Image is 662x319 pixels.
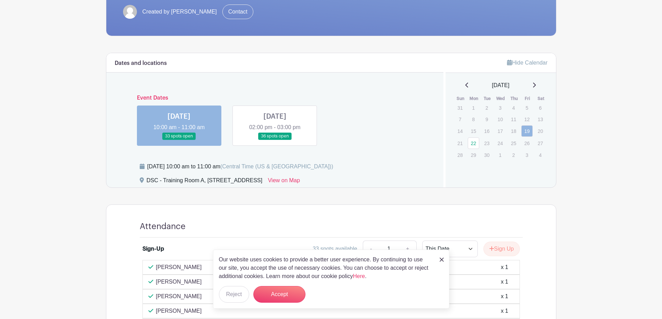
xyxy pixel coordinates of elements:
[534,150,546,160] p: 4
[481,126,492,136] p: 16
[521,138,533,149] p: 26
[468,137,479,149] a: 22
[253,286,305,303] button: Accept
[508,150,519,160] p: 2
[501,278,508,286] div: x 1
[454,126,466,136] p: 14
[454,95,467,102] th: Sun
[508,138,519,149] p: 25
[495,138,506,149] p: 24
[495,114,506,125] p: 10
[508,102,519,113] p: 4
[521,125,533,137] a: 19
[534,114,546,125] p: 13
[501,292,508,301] div: x 1
[495,150,506,160] p: 1
[123,5,137,19] img: default-ce2991bfa6775e67f084385cd625a349d9dcbb7a52a09fb2fda1e96e2d18dcdb.png
[219,255,432,280] p: Our website uses cookies to provide a better user experience. By continuing to use our site, you ...
[468,102,479,113] p: 1
[468,126,479,136] p: 15
[353,273,365,279] a: Here
[492,81,509,90] span: [DATE]
[147,162,333,171] div: [DATE] 10:00 am to 11:00 am
[399,241,416,257] a: +
[508,126,519,136] p: 18
[156,278,202,286] p: [PERSON_NAME]
[481,114,492,125] p: 9
[481,150,492,160] p: 30
[156,307,202,315] p: [PERSON_NAME]
[268,176,300,187] a: View on Map
[495,126,506,136] p: 17
[521,114,533,125] p: 12
[501,263,508,271] div: x 1
[521,102,533,113] p: 5
[521,95,534,102] th: Fri
[440,258,444,262] img: close_button-5f87c8562297e5c2d7936805f587ecaba9071eb48480494691a3f1689db116b3.svg
[142,8,217,16] span: Created by [PERSON_NAME]
[481,138,492,149] p: 23
[142,245,164,253] div: Sign-Up
[156,263,202,271] p: [PERSON_NAME]
[534,138,546,149] p: 27
[222,5,253,19] a: Contact
[454,102,466,113] p: 31
[220,163,333,169] span: (Central Time (US & [GEOGRAPHIC_DATA]))
[454,150,466,160] p: 28
[507,95,521,102] th: Thu
[494,95,508,102] th: Wed
[156,292,202,301] p: [PERSON_NAME]
[131,95,419,101] h6: Event Dates
[467,95,481,102] th: Mon
[140,221,186,232] h4: Attendance
[501,307,508,315] div: x 1
[454,114,466,125] p: 7
[534,95,548,102] th: Sat
[313,245,357,253] div: 33 spots available
[481,102,492,113] p: 2
[521,150,533,160] p: 3
[147,176,262,187] div: DSC - Training Room A, [STREET_ADDRESS]
[495,102,506,113] p: 3
[454,138,466,149] p: 21
[219,286,249,303] button: Reject
[534,102,546,113] p: 6
[363,241,379,257] a: -
[483,242,520,256] button: Sign Up
[507,60,547,66] a: Hide Calendar
[468,114,479,125] p: 8
[115,60,167,67] h6: Dates and locations
[468,150,479,160] p: 29
[508,114,519,125] p: 11
[534,126,546,136] p: 20
[481,95,494,102] th: Tue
